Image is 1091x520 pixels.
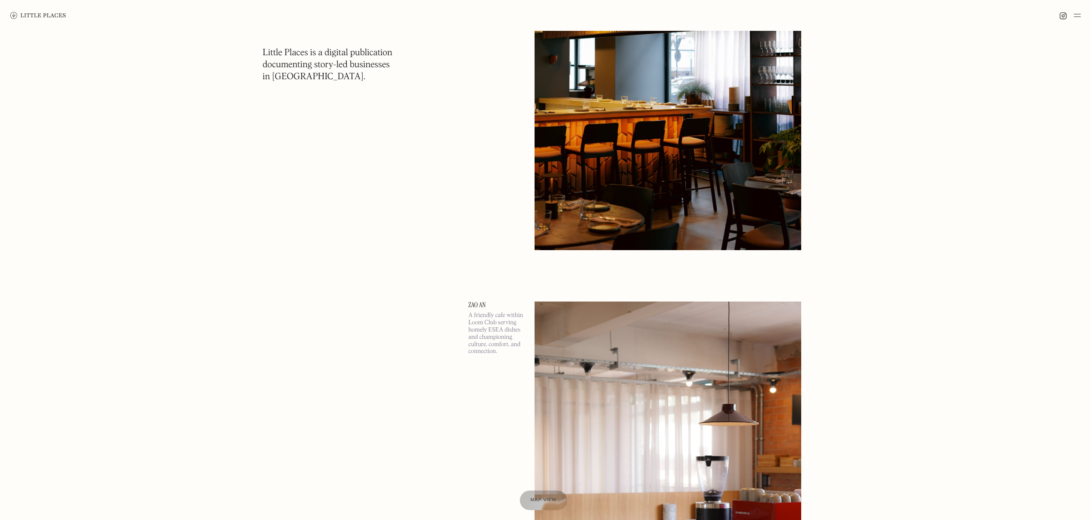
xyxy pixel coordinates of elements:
a: Zao An [469,302,524,308]
span: Map view [531,498,557,503]
h1: Little Places is a digital publication documenting story-led businesses in [GEOGRAPHIC_DATA]. [263,47,393,83]
p: A friendly cafe within Loom Club serving homely ESEA dishes and championing culture, comfort, and... [469,312,524,355]
a: Map view [520,490,567,510]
